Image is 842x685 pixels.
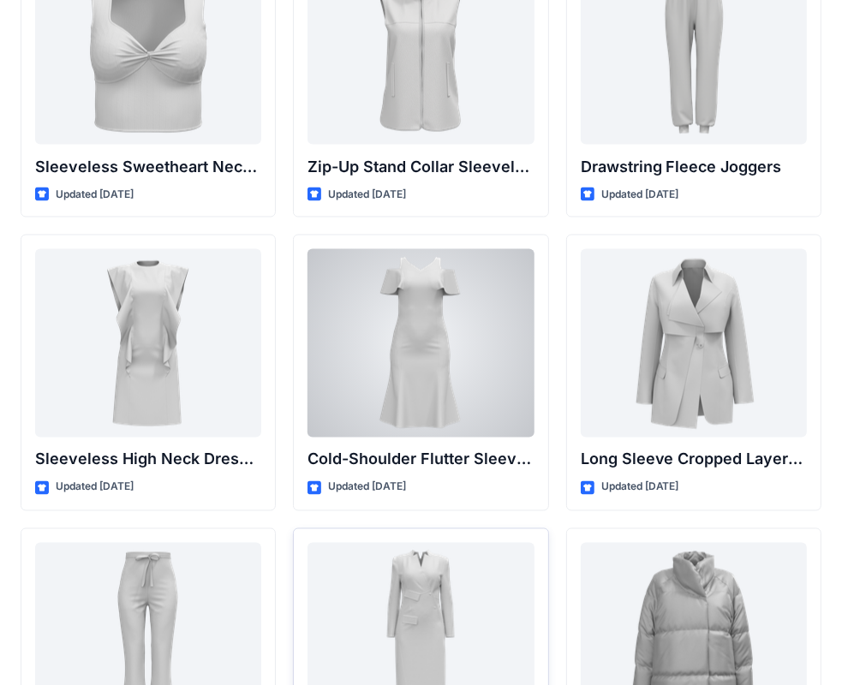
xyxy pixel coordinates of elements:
[581,448,807,472] p: Long Sleeve Cropped Layered Blazer Dress
[328,479,406,497] p: Updated [DATE]
[601,479,679,497] p: Updated [DATE]
[35,155,261,179] p: Sleeveless Sweetheart Neck Twist-Front Crop Top
[35,249,261,438] a: Sleeveless High Neck Dress with Front Ruffle
[328,186,406,204] p: Updated [DATE]
[308,155,534,179] p: Zip-Up Stand Collar Sleeveless Vest
[601,186,679,204] p: Updated [DATE]
[35,448,261,472] p: Sleeveless High Neck Dress with Front Ruffle
[581,155,807,179] p: Drawstring Fleece Joggers
[56,186,134,204] p: Updated [DATE]
[581,249,807,438] a: Long Sleeve Cropped Layered Blazer Dress
[56,479,134,497] p: Updated [DATE]
[308,249,534,438] a: Cold-Shoulder Flutter Sleeve Midi Dress
[308,448,534,472] p: Cold-Shoulder Flutter Sleeve Midi Dress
